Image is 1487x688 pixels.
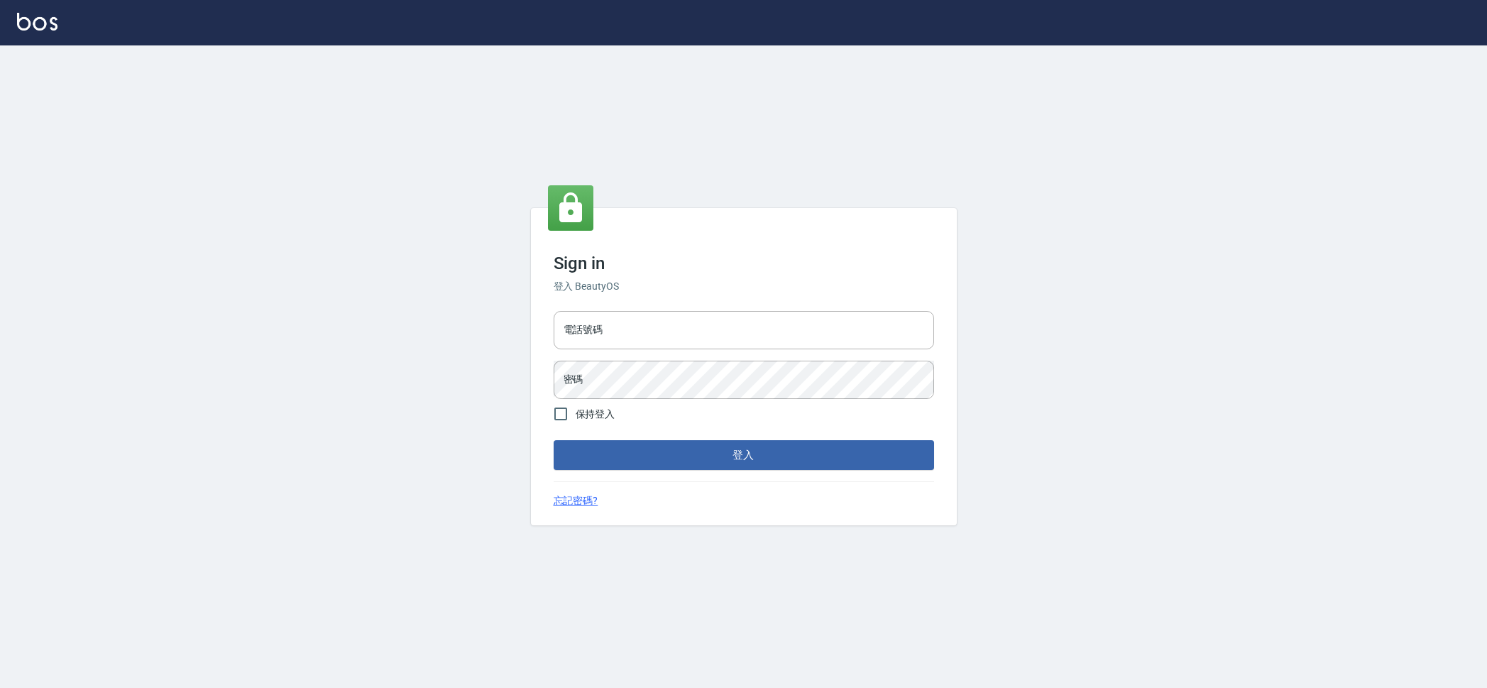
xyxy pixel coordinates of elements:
[554,440,934,470] button: 登入
[554,253,934,273] h3: Sign in
[17,13,57,31] img: Logo
[554,493,598,508] a: 忘記密碼?
[554,279,934,294] h6: 登入 BeautyOS
[576,407,615,422] span: 保持登入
